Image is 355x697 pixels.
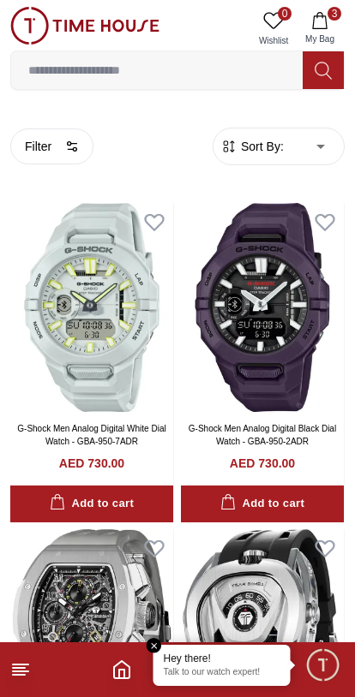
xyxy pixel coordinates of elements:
img: G-Shock Men Analog Digital Black Dial Watch - GBA-950-2ADR [181,203,344,412]
p: Talk to our watch expert! [164,667,280,679]
button: 3My Bag [295,7,345,51]
h4: AED 730.00 [230,455,295,472]
span: 0 [278,7,292,21]
span: Wishlist [252,34,295,47]
button: Add to cart [181,486,344,522]
button: Add to cart [10,486,173,522]
img: G-Shock Men Analog Digital White Dial Watch - GBA-950-7ADR [10,203,173,412]
img: ... [10,7,159,45]
span: Sort By: [238,138,284,155]
button: Sort By: [220,138,284,155]
div: Add to cart [50,494,134,514]
div: Add to cart [220,494,304,514]
div: Hey there! [164,652,280,665]
span: 3 [328,7,341,21]
a: Home [111,659,132,680]
h4: AED 730.00 [59,455,124,472]
a: G-Shock Men Analog Digital Black Dial Watch - GBA-950-2ADR [189,424,336,446]
em: Close tooltip [147,638,162,653]
a: 0Wishlist [252,7,295,51]
div: Chat Widget [304,646,342,684]
span: My Bag [298,33,341,45]
a: G-Shock Men Analog Digital White Dial Watch - GBA-950-7ADR [17,424,165,446]
button: Filter [10,128,93,164]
